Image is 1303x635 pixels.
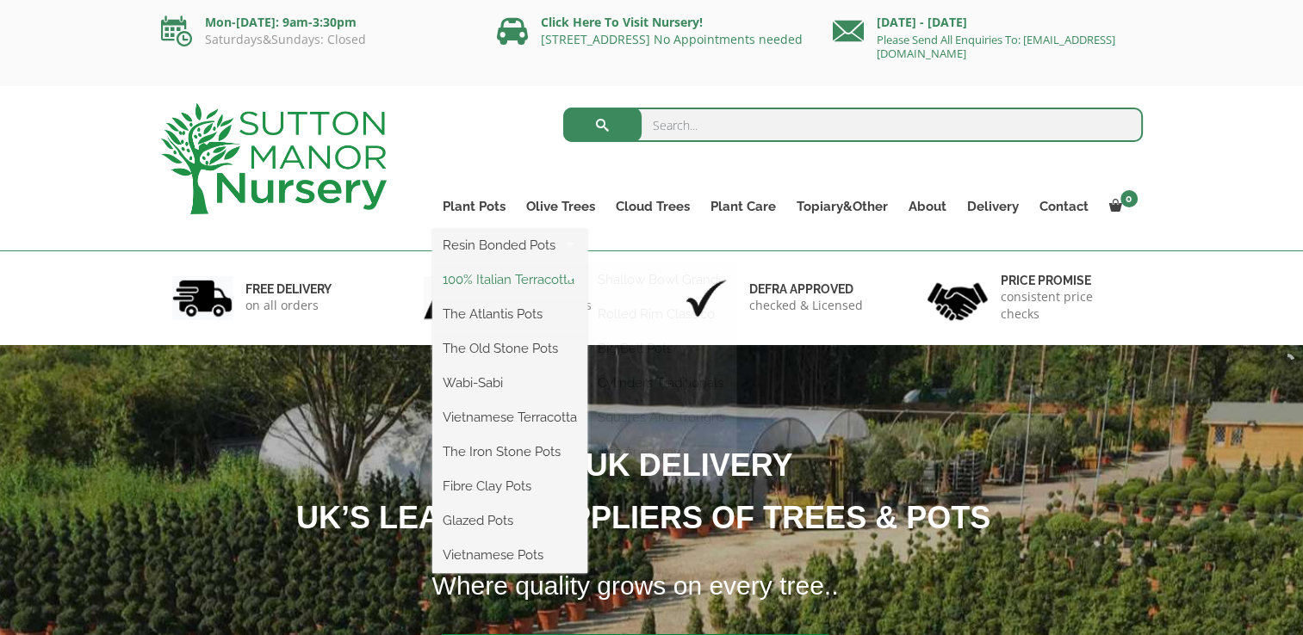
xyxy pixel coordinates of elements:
p: checked & Licensed [749,297,863,314]
a: Squares And Troughs [587,404,736,430]
a: The Atlantis Pots [432,301,587,327]
h6: FREE DELIVERY [245,281,332,297]
a: Fibre Clay Pots [432,473,587,499]
a: Rolled Rim Classico [587,301,736,327]
p: on all orders [245,297,332,314]
a: Delivery [957,194,1029,219]
a: Vietnamese Pots [432,542,587,568]
input: Search... [563,108,1143,142]
p: Mon-[DATE]: 9am-3:30pm [161,12,471,33]
a: Plant Pots [432,194,516,219]
h1: Where quality grows on every tree.. [411,560,1257,612]
img: logo [161,103,387,214]
img: 2.jpg [424,276,484,320]
a: Big Bell Pots [587,336,736,361]
a: Click Here To Visit Nursery! [541,14,703,30]
a: Please Send All Enquiries To: [EMAIL_ADDRESS][DOMAIN_NAME] [877,32,1115,61]
a: Vietnamese Terracotta [432,404,587,430]
p: [DATE] - [DATE] [833,12,1143,33]
h1: FREE UK DELIVERY UK’S LEADING SUPPLIERS OF TREES & POTS [10,439,1256,544]
a: The Old Stone Pots [432,336,587,361]
a: 100% Italian Terracotta [432,267,587,293]
p: Saturdays&Sundays: Closed [161,33,471,46]
a: Contact [1029,194,1099,219]
a: 0 [1099,194,1143,219]
a: Cylinders Traditionals [587,370,736,396]
a: Jars And Urns [587,439,736,465]
h6: Price promise [1001,273,1132,288]
a: About [898,194,957,219]
a: Glazed Pots [432,508,587,533]
img: 4.jpg [928,272,988,324]
a: Olive Trees [516,194,605,219]
h6: Defra approved [749,281,863,297]
a: The Iron Stone Pots [432,439,587,465]
a: Wabi-Sabi [432,370,587,396]
a: [STREET_ADDRESS] No Appointments needed [541,31,803,47]
a: Topiary&Other [786,194,898,219]
a: Plant Care [700,194,786,219]
img: 1.jpg [172,276,233,320]
a: Resin Bonded Pots [432,232,587,258]
a: Cloud Trees [605,194,700,219]
span: 0 [1120,190,1138,207]
a: Shallow Bowl Grande [587,267,736,293]
p: consistent price checks [1001,288,1132,323]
